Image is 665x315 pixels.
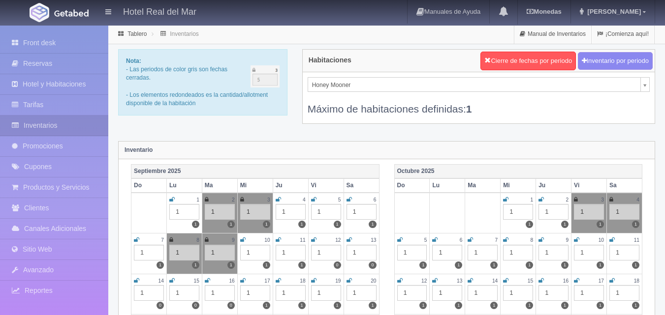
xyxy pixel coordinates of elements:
div: 1 [609,204,639,220]
div: 1 [134,245,164,260]
small: 10 [264,237,270,243]
img: cutoff.png [251,65,280,87]
small: 16 [563,278,569,284]
small: 12 [421,278,427,284]
a: Tablero [127,30,147,37]
div: 1 [276,245,306,260]
label: 1 [298,261,306,269]
label: 1 [561,261,569,269]
small: 14 [492,278,498,284]
small: 6 [460,237,463,243]
small: 11 [300,237,305,243]
b: Monedas [527,8,561,15]
th: Lu [430,178,465,193]
div: 1 [311,285,341,301]
small: 15 [528,278,533,284]
label: 0 [369,261,376,269]
label: 1 [298,221,306,228]
div: 1 [276,204,306,220]
label: 1 [632,302,639,309]
label: 0 [157,302,164,309]
label: 1 [192,261,199,269]
small: 3 [267,197,270,202]
div: 1 [432,285,462,301]
th: Sa [607,178,642,193]
th: Sa [344,178,379,193]
a: Honey Mooner [308,77,650,92]
label: 1 [263,221,270,228]
label: 0 [227,302,235,309]
small: 2 [566,197,569,202]
div: 1 [609,245,639,260]
div: 1 [205,285,235,301]
b: 1 [466,103,472,115]
small: 17 [599,278,604,284]
div: 1 [538,204,569,220]
small: 11 [634,237,639,243]
label: 1 [369,302,376,309]
label: 0 [192,302,199,309]
small: 1 [531,197,534,202]
label: 1 [561,302,569,309]
label: 1 [632,261,639,269]
label: 1 [298,302,306,309]
small: 8 [531,237,534,243]
b: Nota: [126,57,141,64]
div: - Las periodos de color gris son fechas cerradas. - Los elementos redondeados es la cantidad/allo... [118,49,287,115]
div: 1 [240,204,270,220]
small: 19 [335,278,341,284]
small: 7 [161,237,164,243]
th: Ju [273,178,308,193]
label: 1 [192,221,199,228]
small: 7 [495,237,498,243]
label: 1 [263,261,270,269]
label: 0 [334,261,341,269]
th: Vi [308,178,344,193]
th: Mi [501,178,536,193]
div: 1 [311,204,341,220]
a: ¡Comienza aquí! [592,25,654,44]
small: 18 [634,278,639,284]
th: Septiembre 2025 [131,164,380,178]
label: 1 [369,221,376,228]
label: 1 [526,261,533,269]
img: Getabed [30,3,49,22]
button: Inventario por periodo [578,52,653,70]
small: 8 [196,237,199,243]
small: 1 [196,197,199,202]
div: 1 [397,245,427,260]
label: 1 [455,261,462,269]
th: Ma [465,178,501,193]
strong: Inventario [125,146,153,153]
small: 15 [194,278,199,284]
h4: Habitaciones [309,57,351,64]
label: 1 [597,302,604,309]
div: 1 [169,245,199,260]
small: 13 [371,237,376,243]
div: 1 [538,285,569,301]
div: 1 [134,285,164,301]
small: 18 [300,278,305,284]
small: 20 [371,278,376,284]
label: 1 [334,302,341,309]
label: 1 [490,261,498,269]
a: Manual de Inventarios [514,25,591,44]
div: 1 [574,285,604,301]
small: 4 [636,197,639,202]
div: 1 [347,285,377,301]
th: Octubre 2025 [394,164,642,178]
small: 4 [303,197,306,202]
label: 1 [561,221,569,228]
h4: Hotel Real del Mar [123,5,196,17]
th: Lu [166,178,202,193]
label: 1 [597,221,604,228]
small: 14 [158,278,164,284]
label: 1 [227,261,235,269]
img: Getabed [54,9,89,17]
small: 13 [457,278,462,284]
div: 1 [205,204,235,220]
small: 12 [335,237,341,243]
th: Ju [536,178,571,193]
label: 1 [263,302,270,309]
div: 1 [205,245,235,260]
